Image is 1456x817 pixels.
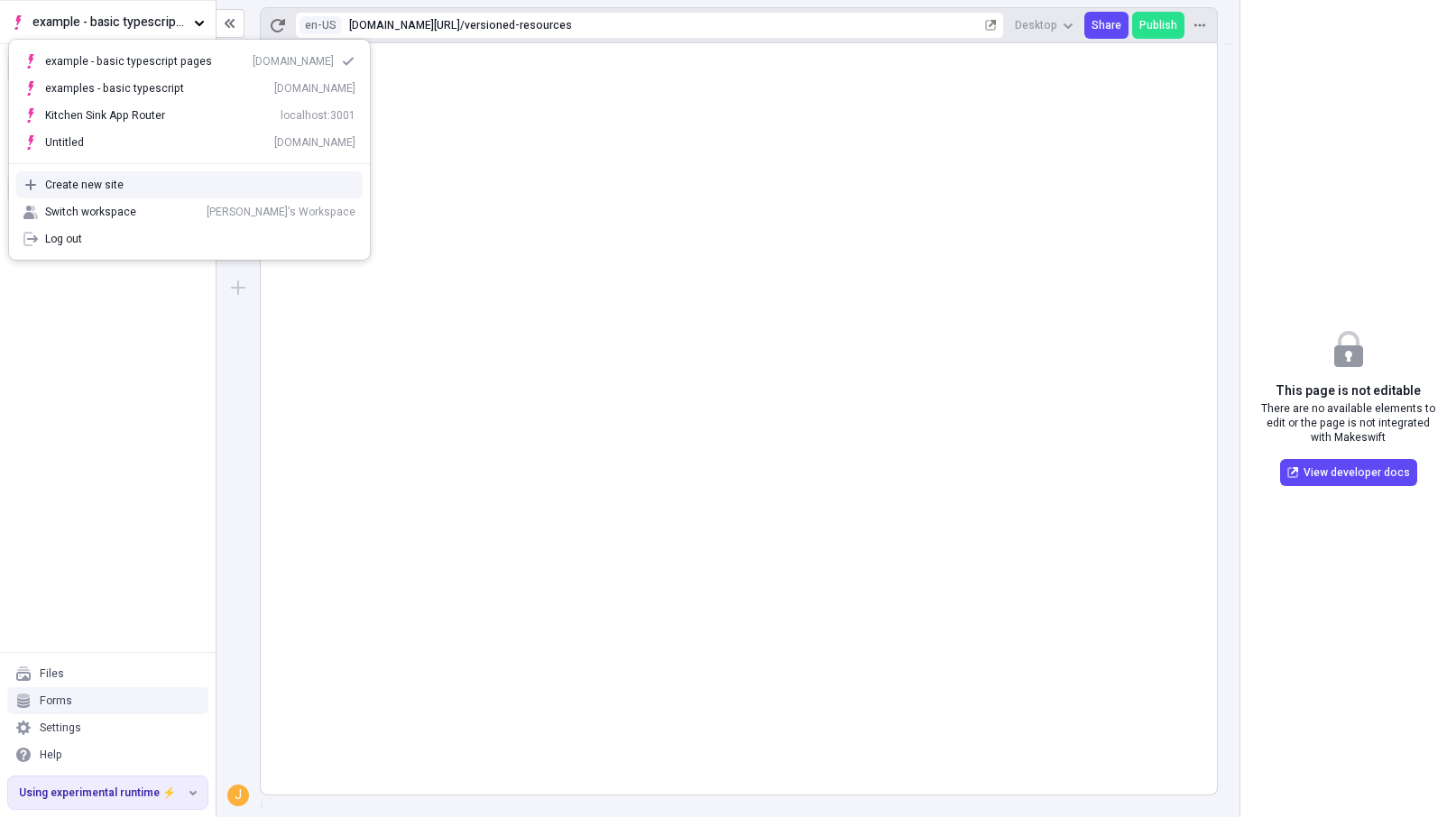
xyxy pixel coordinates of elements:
[45,54,212,69] div: example - basic typescript pages
[1092,18,1121,32] span: Share
[305,17,336,33] span: en-US
[1008,12,1081,39] button: Desktop
[229,786,247,804] div: J
[281,108,355,123] div: localhost:3001
[40,666,64,681] div: Files
[9,41,370,163] div: Suggestions
[253,54,334,69] div: [DOMAIN_NAME]
[1139,18,1177,32] span: Publish
[465,18,981,32] div: versioned-resources
[32,13,187,32] span: example - basic typescript pages
[1015,18,1057,32] span: Desktop
[45,81,184,96] div: examples - basic typescript
[460,18,465,32] div: /
[19,785,186,800] span: Using experimental runtime ⚡️
[1255,401,1442,445] span: There are no available elements to edit or the page is not integrated with Makeswift
[45,108,165,123] div: Kitchen Sink App Router
[40,748,62,762] div: Help
[8,776,207,809] button: Using experimental runtime ⚡️
[274,135,355,150] div: [DOMAIN_NAME]
[1276,381,1421,401] span: This page is not editable
[1132,12,1184,39] button: Publish
[40,721,81,735] div: Settings
[274,81,355,96] div: [DOMAIN_NAME]
[45,135,108,150] div: Untitled
[349,18,460,32] div: [URL][DOMAIN_NAME]
[1084,12,1129,39] button: Share
[40,693,72,708] div: Forms
[1280,459,1417,486] a: View developer docs
[299,16,342,34] button: Open locale picker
